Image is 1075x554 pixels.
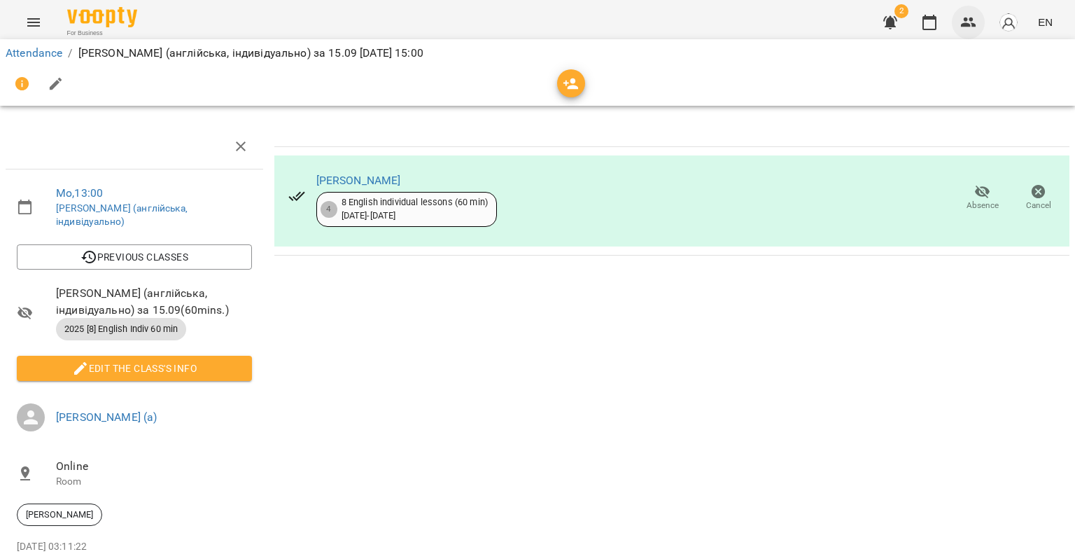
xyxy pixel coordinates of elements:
span: Previous Classes [28,249,241,265]
button: EN [1032,9,1058,35]
span: 2025 [8] English Indiv 60 min [56,323,186,335]
img: Voopty Logo [67,7,137,27]
button: Menu [17,6,50,39]
span: EN [1038,15,1053,29]
li: / [68,45,72,62]
a: Attendance [6,46,62,60]
span: Online [56,458,252,475]
a: [PERSON_NAME] (англійська, індивідуально) [56,202,188,228]
a: [PERSON_NAME] (а) [56,410,157,424]
span: Cancel [1026,200,1051,212]
button: Edit the class's Info [17,356,252,381]
span: Absence [967,200,999,212]
a: Mo , 13:00 [56,186,103,200]
button: Absence [955,179,1011,218]
div: 4 [321,201,337,218]
p: [DATE] 03:11:22 [17,540,252,554]
img: avatar_s.png [999,13,1018,32]
span: [PERSON_NAME] (англійська, індивідуально) за 15.09 ( 60 mins. ) [56,285,252,318]
button: Cancel [1011,179,1067,218]
span: [PERSON_NAME] [17,508,101,521]
span: For Business [67,29,137,38]
a: [PERSON_NAME] [316,174,401,187]
button: Previous Classes [17,244,252,270]
p: Room [56,475,252,489]
nav: breadcrumb [6,45,1069,62]
span: 2 [894,4,908,18]
div: 8 English individual lessons (60 min) [DATE] - [DATE] [342,196,488,222]
span: Edit the class's Info [28,360,241,377]
p: [PERSON_NAME] (англійська, індивідуально) за 15.09 [DATE] 15:00 [78,45,423,62]
div: [PERSON_NAME] [17,504,102,526]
